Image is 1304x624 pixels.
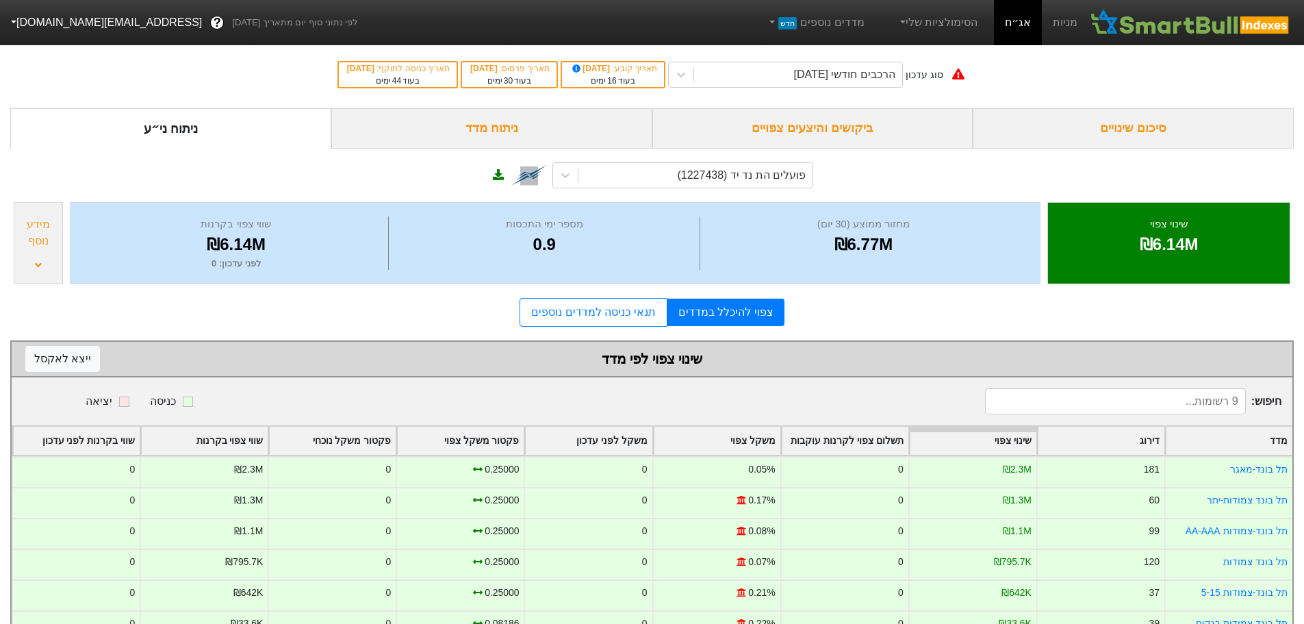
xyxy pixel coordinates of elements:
[469,75,550,87] div: בעוד ימים
[485,586,519,600] div: 0.25000
[1207,495,1288,506] a: תל בונד צמודות-יתר
[485,524,519,538] div: 0.25000
[1038,427,1164,455] div: Toggle SortBy
[392,76,401,86] span: 44
[233,586,263,600] div: ₪642K
[898,586,904,600] div: 0
[511,158,547,193] img: tase link
[88,216,385,232] div: שווי צפוי בקרנות
[470,64,500,73] span: [DATE]
[346,62,450,75] div: תאריך כניסה לתוקף :
[10,108,331,149] div: ניתוח ני״ע
[269,427,396,455] div: Toggle SortBy
[386,462,392,477] div: 0
[569,75,657,87] div: בעוד ימים
[1144,555,1160,569] div: 120
[748,493,775,508] div: 0.17%
[469,62,550,75] div: תאריך פרסום :
[150,393,176,410] div: כניסה
[898,524,904,538] div: 0
[485,555,519,569] div: 0.25000
[386,524,392,538] div: 0
[88,232,385,257] div: ₪6.14M
[748,462,775,477] div: 0.05%
[232,16,357,29] span: לפי נתוני סוף יום מתאריך [DATE]
[129,462,135,477] div: 0
[129,524,135,538] div: 0
[347,64,376,73] span: [DATE]
[129,555,135,569] div: 0
[569,62,657,75] div: תאריך קובע :
[13,427,140,455] div: Toggle SortBy
[141,427,268,455] div: Toggle SortBy
[520,298,667,327] a: תנאי כניסה למדדים נוספים
[794,66,895,83] div: הרכבים חודשי [DATE]
[748,586,775,600] div: 0.21%
[778,17,797,29] span: חדש
[392,216,696,232] div: מספר ימי התכסות
[346,75,450,87] div: בעוד ימים
[1149,493,1159,508] div: 60
[642,586,648,600] div: 0
[1144,462,1160,477] div: 181
[704,232,1023,257] div: ₪6.77M
[642,493,648,508] div: 0
[761,9,870,36] a: מדדים נוספיםחדש
[331,108,652,149] div: ניתוח מדד
[1001,586,1031,600] div: ₪642K
[1201,587,1288,598] a: תל בונד-צמודות 5-15
[386,555,392,569] div: 0
[898,493,904,508] div: 0
[397,427,524,455] div: Toggle SortBy
[1003,493,1032,508] div: ₪1.3M
[748,524,775,538] div: 0.08%
[910,427,1036,455] div: Toggle SortBy
[386,586,392,600] div: 0
[234,462,263,477] div: ₪2.3M
[704,216,1023,232] div: מחזור ממוצע (30 יום)
[652,108,973,149] div: ביקושים והיצעים צפויים
[525,427,652,455] div: Toggle SortBy
[642,462,648,477] div: 0
[667,299,784,326] a: צפוי להיכלל במדדים
[892,9,984,36] a: הסימולציות שלי
[1223,556,1288,567] a: תל בונד צמודות
[25,346,100,372] button: ייצא לאקסל
[1230,464,1288,475] a: תל בונד-מאגר
[654,427,780,455] div: Toggle SortBy
[1149,524,1159,538] div: 99
[485,493,519,508] div: 0.25000
[607,76,616,86] span: 16
[1065,232,1273,257] div: ₪6.14M
[782,427,908,455] div: Toggle SortBy
[25,349,1279,369] div: שינוי צפוי לפי מדד
[1166,427,1292,455] div: Toggle SortBy
[642,555,648,569] div: 0
[973,108,1294,149] div: סיכום שינויים
[570,64,613,73] span: [DATE]
[677,167,806,184] div: פועלים הת נד יד (1227438)
[18,216,59,249] div: מידע נוסף
[234,493,263,508] div: ₪1.3M
[504,76,513,86] span: 30
[1149,586,1159,600] div: 37
[129,586,135,600] div: 0
[234,524,263,538] div: ₪1.1M
[642,524,648,538] div: 0
[1065,216,1273,232] div: שינוי צפוי
[485,462,519,477] div: 0.25000
[1186,525,1288,536] a: תל בונד-צמודות AA-AAA
[392,232,696,257] div: 0.9
[1003,462,1032,477] div: ₪2.3M
[129,493,135,508] div: 0
[906,68,943,82] div: סוג עדכון
[1088,9,1293,36] img: SmartBull
[985,388,1281,414] span: חיפוש :
[86,393,112,410] div: יציאה
[1003,524,1032,538] div: ₪1.1M
[985,388,1246,414] input: 9 רשומות...
[898,462,904,477] div: 0
[748,555,775,569] div: 0.07%
[386,493,392,508] div: 0
[225,555,263,569] div: ₪795.7K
